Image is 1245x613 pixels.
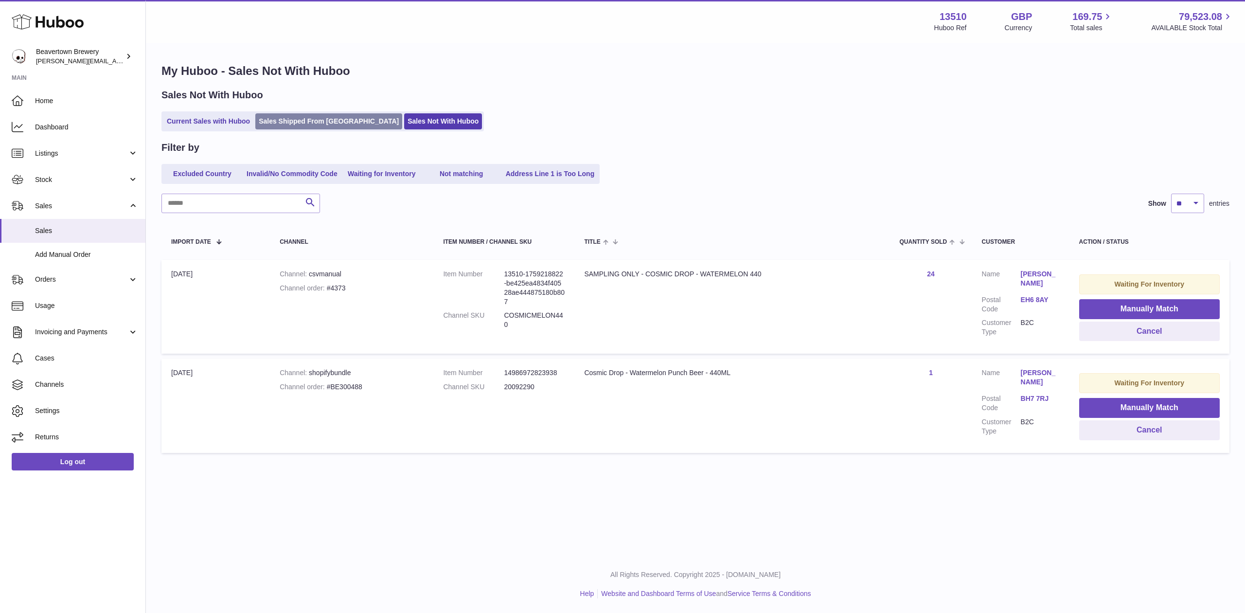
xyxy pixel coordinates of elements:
[982,270,1021,290] dt: Name
[154,570,1237,579] p: All Rights Reserved. Copyright 2025 - [DOMAIN_NAME]
[1115,379,1184,387] strong: Waiting For Inventory
[161,141,199,154] h2: Filter by
[343,166,421,182] a: Waiting for Inventory
[443,270,504,306] dt: Item Number
[1005,23,1032,33] div: Currency
[280,383,327,391] strong: Channel order
[982,295,1021,314] dt: Postal Code
[35,354,138,363] span: Cases
[1079,322,1220,342] button: Cancel
[161,359,270,452] td: [DATE]
[255,113,402,129] a: Sales Shipped From [GEOGRAPHIC_DATA]
[280,270,309,278] strong: Channel
[35,175,128,184] span: Stock
[423,166,500,182] a: Not matching
[1179,10,1222,23] span: 79,523.08
[35,250,138,259] span: Add Manual Order
[982,318,1021,337] dt: Customer Type
[982,239,1060,245] div: Customer
[280,368,424,378] div: shopifybundle
[1021,368,1060,387] a: [PERSON_NAME]
[443,368,504,378] dt: Item Number
[443,382,504,392] dt: Channel SKU
[940,10,967,23] strong: 13510
[280,382,424,392] div: #BE300488
[35,380,138,389] span: Channels
[171,239,211,245] span: Import date
[35,226,138,235] span: Sales
[161,260,270,354] td: [DATE]
[35,275,128,284] span: Orders
[1011,10,1032,23] strong: GBP
[35,201,128,211] span: Sales
[502,166,598,182] a: Address Line 1 is Too Long
[1079,239,1220,245] div: Action / Status
[280,239,424,245] div: Channel
[584,368,880,378] div: Cosmic Drop - Watermelon Punch Beer - 440ML
[728,590,811,597] a: Service Terms & Conditions
[163,166,241,182] a: Excluded Country
[35,96,138,106] span: Home
[1151,23,1233,33] span: AVAILABLE Stock Total
[934,23,967,33] div: Huboo Ref
[280,369,309,377] strong: Channel
[404,113,482,129] a: Sales Not With Huboo
[504,270,565,306] dd: 13510-1759218822-be425ea4834f40528ae444875180b807
[12,49,26,64] img: Matthew.McCormack@beavertownbrewery.co.uk
[1021,318,1060,337] dd: B2C
[35,301,138,310] span: Usage
[584,270,880,279] div: SAMPLING ONLY - COSMIC DROP - WATERMELON 440
[1070,10,1113,33] a: 169.75 Total sales
[504,311,565,329] dd: COSMICMELON440
[1079,398,1220,418] button: Manually Match
[1115,280,1184,288] strong: Waiting For Inventory
[598,589,811,598] li: and
[161,89,263,102] h2: Sales Not With Huboo
[1021,417,1060,436] dd: B2C
[443,239,565,245] div: Item Number / Channel SKU
[584,239,600,245] span: Title
[35,123,138,132] span: Dashboard
[161,63,1229,79] h1: My Huboo - Sales Not With Huboo
[601,590,716,597] a: Website and Dashboard Terms of Use
[36,47,124,66] div: Beavertown Brewery
[1021,270,1060,288] a: [PERSON_NAME]
[982,394,1021,413] dt: Postal Code
[982,417,1021,436] dt: Customer Type
[35,327,128,337] span: Invoicing and Payments
[504,382,565,392] dd: 20092290
[35,406,138,415] span: Settings
[280,284,424,293] div: #4373
[35,433,138,442] span: Returns
[1209,199,1229,208] span: entries
[35,149,128,158] span: Listings
[243,166,341,182] a: Invalid/No Commodity Code
[1079,420,1220,440] button: Cancel
[927,270,935,278] a: 24
[1072,10,1102,23] span: 169.75
[280,270,424,279] div: csvmanual
[899,239,947,245] span: Quantity Sold
[580,590,594,597] a: Help
[443,311,504,329] dt: Channel SKU
[982,368,1021,389] dt: Name
[1148,199,1166,208] label: Show
[1070,23,1113,33] span: Total sales
[1079,299,1220,319] button: Manually Match
[36,57,247,65] span: [PERSON_NAME][EMAIL_ADDRESS][PERSON_NAME][DOMAIN_NAME]
[1151,10,1233,33] a: 79,523.08 AVAILABLE Stock Total
[504,368,565,378] dd: 14986972823938
[163,113,253,129] a: Current Sales with Huboo
[12,453,134,470] a: Log out
[280,284,327,292] strong: Channel order
[1021,295,1060,305] a: EH6 8AY
[1021,394,1060,403] a: BH7 7RJ
[929,369,933,377] a: 1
